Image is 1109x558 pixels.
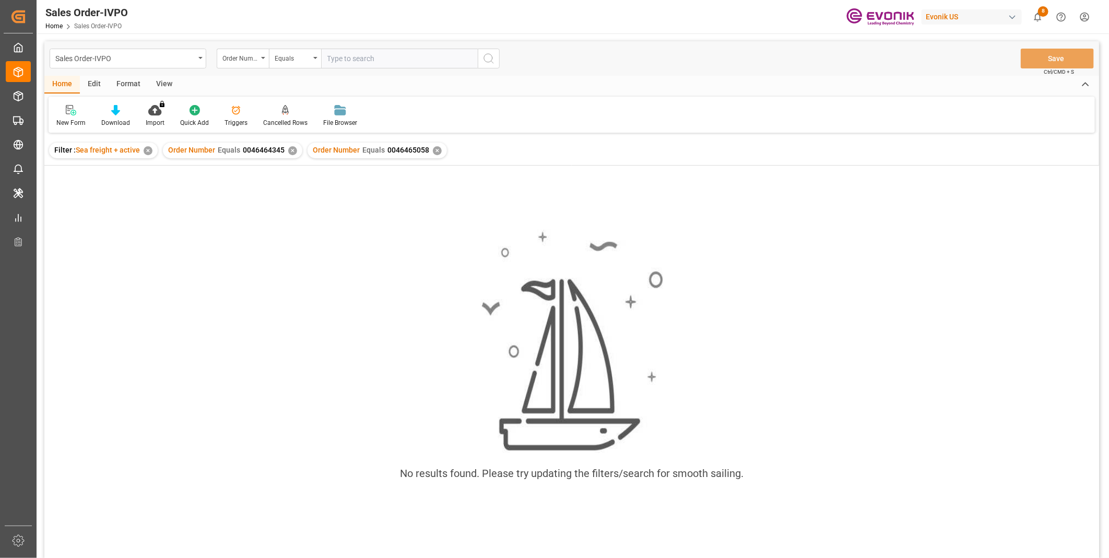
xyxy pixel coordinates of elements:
[76,146,140,154] span: Sea freight + active
[323,118,357,127] div: File Browser
[222,51,258,63] div: Order Number
[54,146,76,154] span: Filter :
[225,118,247,127] div: Triggers
[922,7,1026,27] button: Evonik US
[433,146,442,155] div: ✕
[50,49,206,68] button: open menu
[922,9,1022,25] div: Evonik US
[275,51,310,63] div: Equals
[1049,5,1073,29] button: Help Center
[180,118,209,127] div: Quick Add
[1026,5,1049,29] button: show 8 new notifications
[846,8,914,26] img: Evonik-brand-mark-Deep-Purple-RGB.jpeg_1700498283.jpeg
[45,5,128,20] div: Sales Order-IVPO
[101,118,130,127] div: Download
[217,49,269,68] button: open menu
[148,76,180,94] div: View
[480,230,663,453] img: smooth_sailing.jpeg
[144,146,152,155] div: ✕
[80,76,109,94] div: Edit
[313,146,360,154] span: Order Number
[218,146,240,154] span: Equals
[269,49,321,68] button: open menu
[478,49,500,68] button: search button
[109,76,148,94] div: Format
[168,146,215,154] span: Order Number
[56,118,86,127] div: New Form
[44,76,80,94] div: Home
[387,146,429,154] span: 0046465058
[1038,6,1048,17] span: 8
[321,49,478,68] input: Type to search
[55,51,195,64] div: Sales Order-IVPO
[1044,68,1074,76] span: Ctrl/CMD + S
[362,146,385,154] span: Equals
[400,466,744,481] div: No results found. Please try updating the filters/search for smooth sailing.
[288,146,297,155] div: ✕
[1021,49,1094,68] button: Save
[243,146,285,154] span: 0046464345
[45,22,63,30] a: Home
[263,118,308,127] div: Cancelled Rows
